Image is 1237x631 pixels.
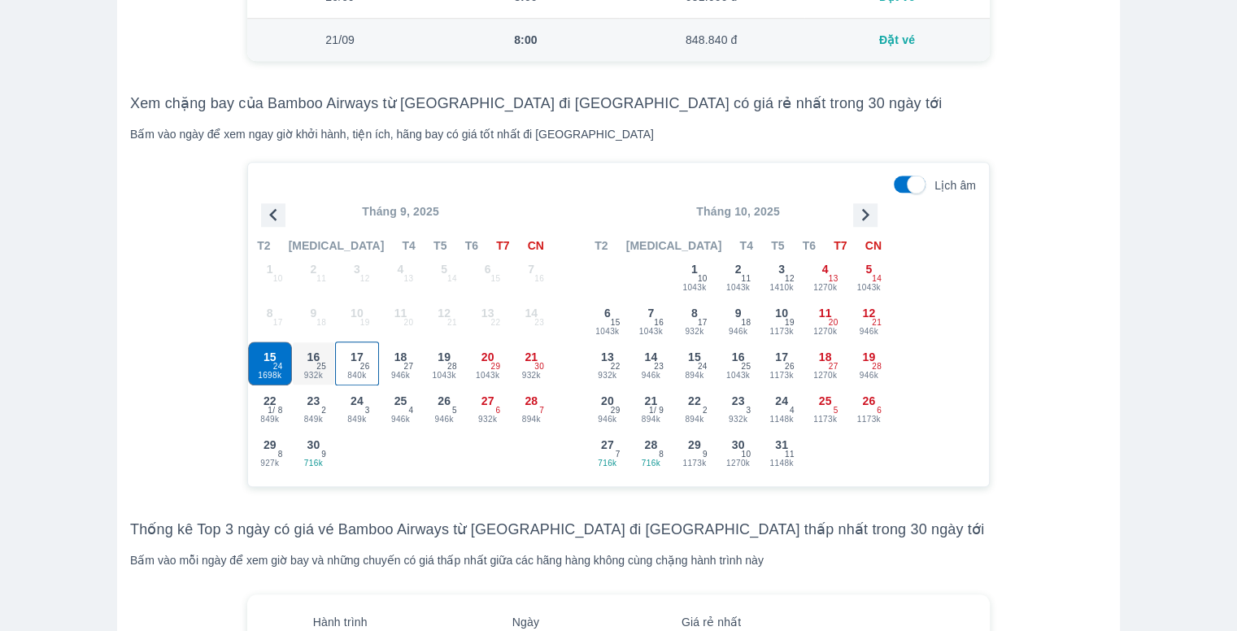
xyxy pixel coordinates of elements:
button: 181270k27 [804,342,847,385]
button: 22849k1/ 8 [248,385,292,429]
span: 11 [741,272,751,285]
span: 25 [741,360,751,373]
span: 15 [264,349,277,365]
span: 26 [862,393,875,409]
span: 1043k [717,369,760,382]
span: 932k [673,325,716,338]
span: 4 [822,261,829,277]
span: 1173k [760,325,803,338]
h3: Thống kê Top 3 ngày có giá vé Bamboo Airways từ [GEOGRAPHIC_DATA] đi [GEOGRAPHIC_DATA] thấp nhất ... [130,520,1107,539]
span: [MEDICAL_DATA] [626,237,722,254]
span: 26 [360,360,370,373]
span: 30 [534,360,544,373]
button: 301270k10 [717,429,760,473]
span: T4 [403,237,416,254]
span: 1173k [760,369,803,382]
button: 17840k26 [335,342,379,385]
span: 1698k [249,369,291,382]
button: 30716k9 [292,429,336,473]
button: 21043k11 [717,254,760,298]
span: 23 [732,393,745,409]
span: 1043k [586,325,629,338]
span: 10 [741,448,751,461]
span: 24 [351,393,364,409]
span: 29 [688,437,701,453]
span: 28 [872,360,882,373]
span: 946k [423,413,465,426]
button: 241148k4 [760,385,804,429]
span: 932k [467,413,509,426]
span: 9 [703,448,708,461]
button: 27716k7 [586,429,629,473]
span: 7 [616,448,621,461]
span: 932k [586,369,629,382]
span: 24 [698,360,708,373]
span: 1173k [804,413,847,426]
span: 1 / 8 [268,404,282,417]
div: Đặt vé [817,32,977,48]
span: 8 [278,448,283,461]
span: 849k [249,413,291,426]
span: 894k [630,413,673,426]
span: 932k [510,369,552,382]
span: 6 [877,404,882,417]
span: 31 [775,437,788,453]
button: 31410k12 [760,254,804,298]
span: 927k [249,457,291,470]
span: 10 [698,272,708,285]
span: 1043k [467,369,509,382]
span: 1270k [804,325,847,338]
button: 41270k13 [804,254,847,298]
div: Bấm vào mỗi ngày để xem giờ bay và những chuyến có giá thấp nhất giữa các hãng hàng không cùng ch... [130,552,1107,568]
h3: Xem chặng bay của Bamboo Airways từ [GEOGRAPHIC_DATA] đi [GEOGRAPHIC_DATA] có giá rẻ nhất trong 3... [130,94,1107,113]
span: 17 [698,316,708,329]
span: CN [865,237,882,254]
span: 849k [336,413,378,426]
span: 9 [321,448,326,461]
span: 18 [741,316,751,329]
span: 716k [586,457,629,470]
span: 932k [293,369,335,382]
span: 1148k [760,413,803,426]
span: 2 [703,404,708,417]
span: 18 [819,349,832,365]
span: 22 [264,393,277,409]
span: 2 [735,261,742,277]
span: 15 [611,316,621,329]
button: 201043k29 [466,342,510,385]
button: 27932k6 [466,385,510,429]
span: 3 [746,404,751,417]
span: 3 [778,261,785,277]
span: 5 [452,404,457,417]
span: 18 [394,349,407,365]
span: 946k [630,369,673,382]
span: 11 [819,305,832,321]
span: 10 [775,305,788,321]
span: 28 [447,360,457,373]
span: 1043k [717,281,760,294]
span: 25 [394,393,407,409]
span: 27 [403,360,413,373]
span: 23 [307,393,320,409]
span: 28 [525,393,538,409]
span: 27 [601,437,614,453]
button: 26946k5 [422,385,466,429]
span: 1410k [760,281,803,294]
span: 20 [481,349,494,365]
span: 1 / 9 [649,404,664,417]
span: 2 [321,404,326,417]
span: 716k [630,457,673,470]
span: 16 [654,316,664,329]
button: 28894k7 [509,385,553,429]
span: T2 [257,237,270,254]
span: 1148k [760,457,803,470]
button: 21932k30 [509,342,553,385]
span: 30 [307,437,320,453]
span: 12 [785,272,795,285]
span: 29 [611,404,621,417]
span: 16 [307,349,320,365]
button: 311148k11 [760,429,804,473]
span: T6 [803,237,816,254]
span: 8 [691,305,698,321]
button: 21894k1/ 9 [629,385,673,429]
